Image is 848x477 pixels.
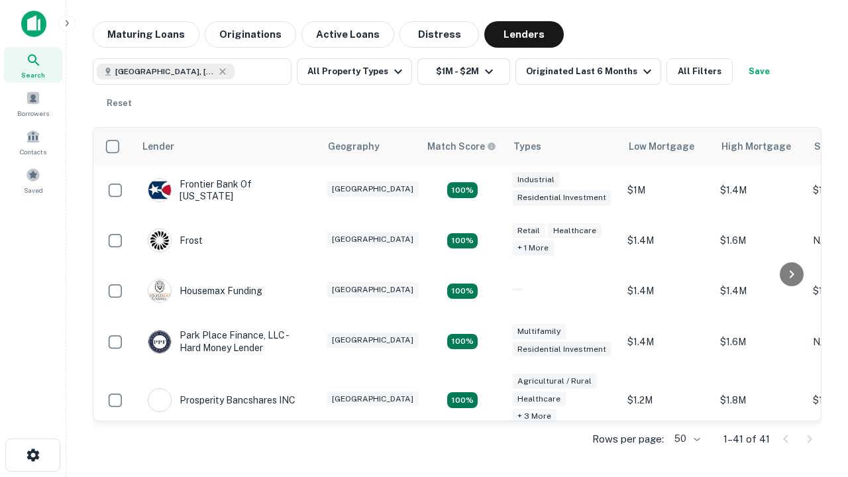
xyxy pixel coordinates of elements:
[327,282,419,297] div: [GEOGRAPHIC_DATA]
[148,331,171,353] img: picture
[134,128,320,165] th: Lender
[548,223,602,238] div: Healthcare
[447,392,478,408] div: Matching Properties: 7, hasApolloMatch: undefined
[21,11,46,37] img: capitalize-icon.png
[148,179,171,201] img: picture
[512,342,611,357] div: Residential Investment
[148,229,171,252] img: picture
[714,215,806,266] td: $1.6M
[621,266,714,316] td: $1.4M
[714,128,806,165] th: High Mortgage
[148,280,171,302] img: picture
[513,138,541,154] div: Types
[592,431,664,447] p: Rows per page:
[4,47,62,83] a: Search
[515,58,661,85] button: Originated Last 6 Months
[327,232,419,247] div: [GEOGRAPHIC_DATA]
[484,21,564,48] button: Lenders
[148,279,262,303] div: Housemax Funding
[148,229,203,252] div: Frost
[205,21,296,48] button: Originations
[505,128,621,165] th: Types
[782,371,848,435] iframe: Chat Widget
[142,138,174,154] div: Lender
[4,162,62,198] a: Saved
[621,165,714,215] td: $1M
[621,316,714,366] td: $1.4M
[328,138,380,154] div: Geography
[21,70,45,80] span: Search
[723,431,770,447] p: 1–41 of 41
[721,138,791,154] div: High Mortgage
[621,128,714,165] th: Low Mortgage
[621,215,714,266] td: $1.4M
[512,223,545,238] div: Retail
[115,66,215,78] span: [GEOGRAPHIC_DATA], [GEOGRAPHIC_DATA], [GEOGRAPHIC_DATA]
[512,324,566,339] div: Multifamily
[669,429,702,449] div: 50
[714,266,806,316] td: $1.4M
[4,85,62,121] a: Borrowers
[447,233,478,249] div: Matching Properties: 4, hasApolloMatch: undefined
[327,392,419,407] div: [GEOGRAPHIC_DATA]
[666,58,733,85] button: All Filters
[399,21,479,48] button: Distress
[512,409,556,424] div: + 3 more
[512,190,611,205] div: Residential Investment
[526,64,655,79] div: Originated Last 6 Months
[419,128,505,165] th: Capitalize uses an advanced AI algorithm to match your search with the best lender. The match sco...
[98,90,140,117] button: Reset
[427,139,494,154] h6: Match Score
[629,138,694,154] div: Low Mortgage
[327,333,419,348] div: [GEOGRAPHIC_DATA]
[447,284,478,299] div: Matching Properties: 4, hasApolloMatch: undefined
[327,182,419,197] div: [GEOGRAPHIC_DATA]
[148,178,307,202] div: Frontier Bank Of [US_STATE]
[24,185,43,195] span: Saved
[738,58,780,85] button: Save your search to get updates of matches that match your search criteria.
[714,316,806,366] td: $1.6M
[148,388,295,412] div: Prosperity Bancshares INC
[301,21,394,48] button: Active Loans
[714,367,806,434] td: $1.8M
[20,146,46,157] span: Contacts
[447,182,478,198] div: Matching Properties: 4, hasApolloMatch: undefined
[512,374,597,389] div: Agricultural / Rural
[297,58,412,85] button: All Property Types
[4,124,62,160] a: Contacts
[17,108,49,119] span: Borrowers
[512,172,560,187] div: Industrial
[427,139,496,154] div: Capitalize uses an advanced AI algorithm to match your search with the best lender. The match sco...
[320,128,419,165] th: Geography
[148,329,307,353] div: Park Place Finance, LLC - Hard Money Lender
[447,334,478,350] div: Matching Properties: 4, hasApolloMatch: undefined
[512,392,566,407] div: Healthcare
[148,389,171,411] img: picture
[714,165,806,215] td: $1.4M
[417,58,510,85] button: $1M - $2M
[621,367,714,434] td: $1.2M
[512,240,554,256] div: + 1 more
[93,21,199,48] button: Maturing Loans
